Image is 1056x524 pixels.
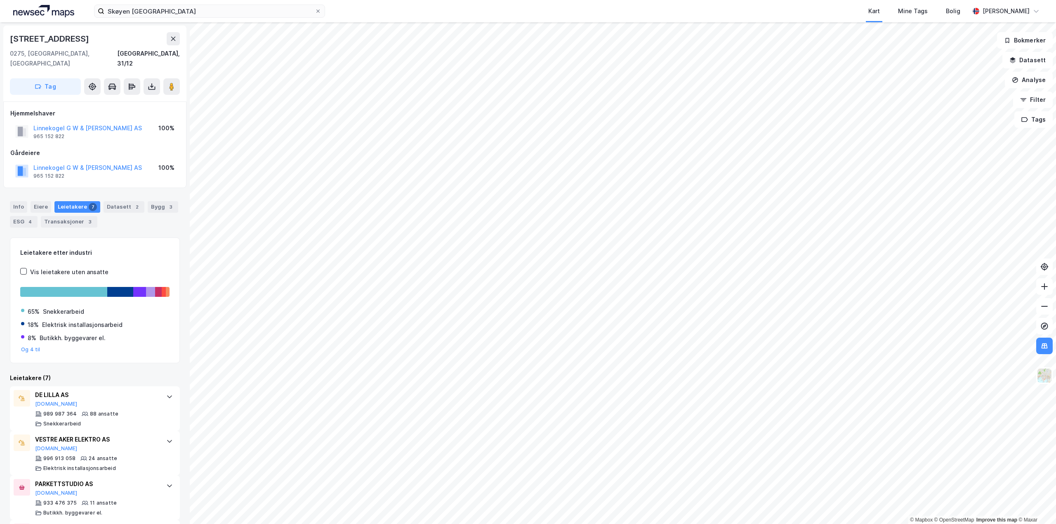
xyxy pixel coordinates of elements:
div: 4 [26,218,34,226]
div: Mine Tags [898,6,928,16]
div: DE LILLA AS [35,390,158,400]
div: 8% [28,333,36,343]
div: PARKETTSTUDIO AS [35,479,158,489]
div: 100% [158,123,174,133]
button: Filter [1013,92,1053,108]
div: Leietakere [54,201,100,213]
button: [DOMAIN_NAME] [35,445,78,452]
div: ESG [10,216,38,228]
div: Kontrollprogram for chat [1015,484,1056,524]
div: 933 476 375 [43,500,77,506]
button: [DOMAIN_NAME] [35,490,78,496]
div: 88 ansatte [90,411,118,417]
div: Kart [868,6,880,16]
div: 2 [133,203,141,211]
img: logo.a4113a55bc3d86da70a041830d287a7e.svg [13,5,74,17]
div: Elektrisk installasjonsarbeid [43,465,116,472]
div: 3 [167,203,175,211]
button: Bokmerker [997,32,1053,49]
div: Elektrisk installasjonsarbeid [42,320,123,330]
div: 989 987 364 [43,411,77,417]
div: VESTRE AKER ELEKTRO AS [35,435,158,444]
button: Tag [10,78,81,95]
div: Leietakere etter industri [20,248,170,258]
div: 7 [89,203,97,211]
div: Gårdeiere [10,148,179,158]
div: 965 152 822 [33,133,64,140]
div: Transaksjoner [41,216,97,228]
div: [GEOGRAPHIC_DATA], 31/12 [117,49,180,68]
div: Datasett [104,201,144,213]
div: Info [10,201,27,213]
div: Butikkh. byggevarer el. [40,333,106,343]
div: 0275, [GEOGRAPHIC_DATA], [GEOGRAPHIC_DATA] [10,49,117,68]
a: OpenStreetMap [934,517,974,523]
div: 65% [28,307,40,317]
div: 996 913 058 [43,455,75,462]
input: Søk på adresse, matrikkel, gårdeiere, leietakere eller personer [104,5,315,17]
button: [DOMAIN_NAME] [35,401,78,407]
div: [STREET_ADDRESS] [10,32,91,45]
div: Bygg [148,201,178,213]
div: Vis leietakere uten ansatte [30,267,108,277]
div: 18% [28,320,39,330]
div: Butikkh. byggevarer el. [43,510,103,516]
img: Z [1037,368,1052,383]
button: Datasett [1002,52,1053,68]
button: Analyse [1005,72,1053,88]
div: Snekkerarbeid [43,421,81,427]
div: Bolig [946,6,960,16]
button: Og 4 til [21,346,40,353]
iframe: Chat Widget [1015,484,1056,524]
a: Improve this map [976,517,1017,523]
div: Snekkerarbeid [43,307,84,317]
div: 24 ansatte [89,455,117,462]
div: 965 152 822 [33,173,64,179]
div: 3 [86,218,94,226]
div: Hjemmelshaver [10,108,179,118]
button: Tags [1014,111,1053,128]
a: Mapbox [910,517,933,523]
div: 11 ansatte [90,500,117,506]
div: 100% [158,163,174,173]
div: Leietakere (7) [10,373,180,383]
div: Eiere [31,201,51,213]
div: [PERSON_NAME] [983,6,1030,16]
